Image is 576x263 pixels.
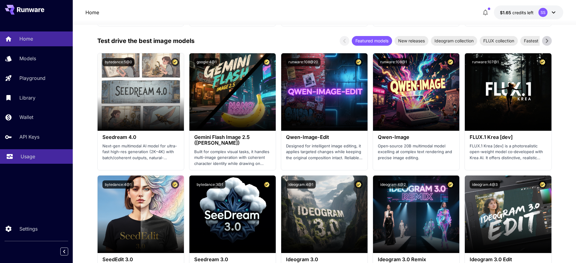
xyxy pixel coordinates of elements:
[65,246,73,257] div: Collapse sidebar
[378,257,454,262] h3: Ideogram 3.0 Remix
[98,53,184,131] img: alt
[378,180,408,189] button: ideogram:4@2
[281,176,368,253] img: alt
[19,113,33,121] p: Wallet
[512,10,534,15] span: credits left
[194,58,219,66] button: google:4@1
[470,180,500,189] button: ideogram:4@3
[538,8,548,17] div: SS
[189,53,276,131] img: alt
[520,36,558,46] div: Fastest models
[352,38,392,44] span: Featured models
[19,74,45,82] p: Playground
[520,38,558,44] span: Fastest models
[500,10,512,15] span: $1.65
[189,176,276,253] img: alt
[355,180,363,189] button: Certified Model – Vetted for best performance and includes a commercial license.
[85,9,99,16] a: Home
[500,9,534,16] div: $1.64918
[102,257,179,262] h3: SeedEdit 3.0
[378,134,454,140] h3: Qwen-Image
[263,58,271,66] button: Certified Model – Vetted for best performance and includes a commercial license.
[286,143,363,161] p: Designed for intelligent image editing, it applies targeted changes while keeping the original co...
[352,36,392,46] div: Featured models
[470,58,501,66] button: runware:107@1
[281,53,368,131] img: alt
[446,58,454,66] button: Certified Model – Vetted for best performance and includes a commercial license.
[102,134,179,140] h3: Seedream 4.0
[286,58,321,66] button: runware:108@20
[395,38,428,44] span: New releases
[102,143,179,161] p: Next-gen multimodal AI model for ultra-fast high-res generation (2K–4K) with batch/coherent outpu...
[355,58,363,66] button: Certified Model – Vetted for best performance and includes a commercial license.
[373,53,459,131] img: alt
[19,35,33,42] p: Home
[171,180,179,189] button: Certified Model – Vetted for best performance and includes a commercial license.
[102,180,134,189] button: bytedance:4@1
[194,134,271,146] h3: Gemini Flash Image 2.5 ([PERSON_NAME])
[19,94,35,101] p: Library
[19,225,38,232] p: Settings
[373,176,459,253] img: alt
[98,176,184,253] img: alt
[263,180,271,189] button: Certified Model – Vetted for best performance and includes a commercial license.
[85,9,99,16] nav: breadcrumb
[470,143,546,161] p: FLUX.1 Krea [dev] is a photorealistic open-weight model co‑developed with Krea AI. It offers dist...
[538,58,547,66] button: Certified Model – Vetted for best performance and includes a commercial license.
[60,248,68,255] button: Collapse sidebar
[446,180,454,189] button: Certified Model – Vetted for best performance and includes a commercial license.
[538,180,547,189] button: Certified Model – Vetted for best performance and includes a commercial license.
[102,58,135,66] button: bytedance:5@0
[194,149,271,167] p: Built for complex visual tasks, it handles multi-image generation with coherent character identit...
[19,133,39,140] p: API Keys
[21,153,35,160] p: Usage
[286,180,316,189] button: ideogram:4@1
[171,58,179,66] button: Certified Model – Vetted for best performance and includes a commercial license.
[465,53,551,131] img: alt
[431,36,477,46] div: Ideogram collection
[286,257,363,262] h3: Ideogram 3.0
[97,36,195,45] p: Test drive the best image models
[480,36,518,46] div: FLUX collection
[470,134,546,140] h3: FLUX.1 Krea [dev]
[480,38,518,44] span: FLUX collection
[431,38,477,44] span: Ideogram collection
[286,134,363,140] h3: Qwen-Image-Edit
[194,257,271,262] h3: Seedream 3.0
[378,143,454,161] p: Open‑source 20B multimodal model excelling at complex text rendering and precise image editing.
[470,257,546,262] h3: Ideogram 3.0 Edit
[19,55,36,62] p: Models
[395,36,428,46] div: New releases
[494,5,563,19] button: $1.64918SS
[194,180,225,189] button: bytedance:3@1
[465,176,551,253] img: alt
[378,58,409,66] button: runware:108@1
